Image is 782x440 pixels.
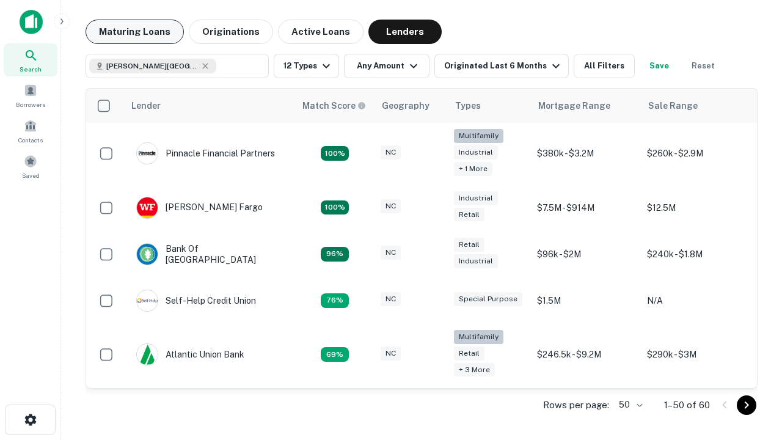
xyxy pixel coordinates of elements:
[137,197,158,218] img: picture
[20,64,42,74] span: Search
[381,145,401,159] div: NC
[454,145,498,159] div: Industrial
[20,10,43,34] img: capitalize-icon.png
[454,363,495,377] div: + 3 more
[531,123,641,185] td: $380k - $3.2M
[137,290,158,311] img: picture
[454,330,503,344] div: Multifamily
[321,200,349,215] div: Matching Properties: 15, hasApolloMatch: undefined
[641,324,751,386] td: $290k - $3M
[4,43,57,76] a: Search
[18,135,43,145] span: Contacts
[136,197,263,219] div: [PERSON_NAME] Fargo
[4,114,57,147] a: Contacts
[136,343,244,365] div: Atlantic Union Bank
[538,98,610,113] div: Mortgage Range
[531,324,641,386] td: $246.5k - $9.2M
[16,100,45,109] span: Borrowers
[382,98,429,113] div: Geography
[321,146,349,161] div: Matching Properties: 26, hasApolloMatch: undefined
[684,54,723,78] button: Reset
[375,89,448,123] th: Geography
[531,185,641,231] td: $7.5M - $914M
[454,191,498,205] div: Industrial
[278,20,364,44] button: Active Loans
[737,395,756,415] button: Go to next page
[4,150,57,183] a: Saved
[531,89,641,123] th: Mortgage Range
[434,54,569,78] button: Originated Last 6 Months
[302,99,366,112] div: Capitalize uses an advanced AI algorithm to match your search with the best lender. The match sco...
[86,20,184,44] button: Maturing Loans
[454,254,498,268] div: Industrial
[22,170,40,180] span: Saved
[721,303,782,362] iframe: Chat Widget
[454,238,484,252] div: Retail
[137,244,158,265] img: picture
[543,398,609,413] p: Rows per page:
[381,292,401,306] div: NC
[321,247,349,262] div: Matching Properties: 14, hasApolloMatch: undefined
[189,20,273,44] button: Originations
[4,79,57,112] a: Borrowers
[321,347,349,362] div: Matching Properties: 10, hasApolloMatch: undefined
[381,199,401,213] div: NC
[641,277,751,324] td: N/A
[641,89,751,123] th: Sale Range
[274,54,339,78] button: 12 Types
[136,290,256,312] div: Self-help Credit Union
[641,123,751,185] td: $260k - $2.9M
[648,98,698,113] div: Sale Range
[137,143,158,164] img: picture
[302,99,364,112] h6: Match Score
[106,61,198,71] span: [PERSON_NAME][GEOGRAPHIC_DATA], [GEOGRAPHIC_DATA]
[454,129,503,143] div: Multifamily
[664,398,710,413] p: 1–50 of 60
[641,185,751,231] td: $12.5M
[124,89,295,123] th: Lender
[614,396,645,414] div: 50
[344,54,429,78] button: Any Amount
[531,231,641,277] td: $96k - $2M
[454,162,492,176] div: + 1 more
[137,344,158,365] img: picture
[531,277,641,324] td: $1.5M
[136,142,275,164] div: Pinnacle Financial Partners
[454,208,484,222] div: Retail
[455,98,481,113] div: Types
[574,54,635,78] button: All Filters
[321,293,349,308] div: Matching Properties: 11, hasApolloMatch: undefined
[295,89,375,123] th: Capitalize uses an advanced AI algorithm to match your search with the best lender. The match sco...
[131,98,161,113] div: Lender
[640,54,679,78] button: Save your search to get updates of matches that match your search criteria.
[368,20,442,44] button: Lenders
[448,89,531,123] th: Types
[454,292,522,306] div: Special Purpose
[641,231,751,277] td: $240k - $1.8M
[444,59,563,73] div: Originated Last 6 Months
[381,246,401,260] div: NC
[381,346,401,361] div: NC
[136,243,283,265] div: Bank Of [GEOGRAPHIC_DATA]
[454,346,484,361] div: Retail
